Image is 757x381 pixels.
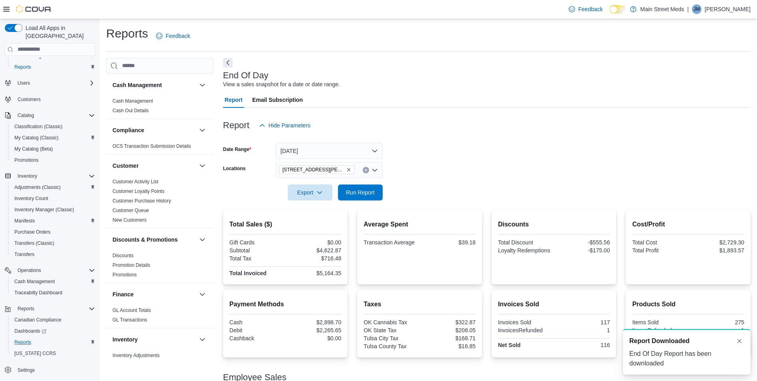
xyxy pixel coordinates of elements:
[113,317,147,323] a: GL Transactions
[223,165,246,172] label: Locations
[106,26,148,42] h1: Reports
[498,327,552,333] div: InvoicesRefunded
[293,185,328,200] span: Export
[555,319,610,325] div: 117
[113,272,137,278] span: Promotions
[113,290,134,298] h3: Finance
[11,122,66,131] a: Classification (Classic)
[692,4,702,14] div: Josh Mowery
[223,146,251,153] label: Date Range
[555,239,610,246] div: -$555.56
[690,239,744,246] div: $2,729.30
[14,95,44,104] a: Customers
[198,235,207,244] button: Discounts & Promotions
[11,183,64,192] a: Adjustments (Classic)
[14,78,33,88] button: Users
[113,262,150,268] span: Promotion Details
[11,238,95,248] span: Transfers (Classic)
[14,304,95,314] span: Reports
[8,314,98,325] button: Canadian Compliance
[229,327,284,333] div: Debit
[229,300,342,309] h2: Payment Methods
[22,24,95,40] span: Load All Apps in [GEOGRAPHIC_DATA]
[11,337,95,347] span: Reports
[364,319,418,325] div: OK Cannabis Tax
[8,325,98,337] a: Dashboards
[629,336,690,346] span: Report Downloaded
[421,335,476,341] div: $168.71
[687,4,689,14] p: |
[8,226,98,238] button: Purchase Orders
[11,315,95,325] span: Canadian Compliance
[14,146,53,152] span: My Catalog (Beta)
[421,319,476,325] div: $322.87
[113,126,196,134] button: Compliance
[8,132,98,143] button: My Catalog (Classic)
[287,319,341,325] div: $2,898.70
[113,253,134,258] a: Discounts
[11,122,95,131] span: Classification (Classic)
[153,28,193,44] a: Feedback
[14,206,74,213] span: Inventory Manager (Classic)
[11,277,95,286] span: Cash Management
[106,251,213,283] div: Discounts & Promotions
[14,304,38,314] button: Reports
[113,198,171,204] a: Customer Purchase History
[113,81,162,89] h3: Cash Management
[640,4,684,14] p: Main Street Meds
[18,173,37,179] span: Inventory
[694,4,700,14] span: JM
[11,315,65,325] a: Canadian Compliance
[14,218,35,224] span: Manifests
[106,141,213,154] div: Compliance
[18,306,34,312] span: Reports
[2,93,98,105] button: Customers
[276,143,383,159] button: [DATE]
[498,342,521,348] strong: Net Sold
[14,94,95,104] span: Customers
[8,348,98,359] button: [US_STATE] CCRS
[14,317,61,323] span: Canadian Compliance
[632,220,744,229] h2: Cost/Profit
[223,80,340,89] div: View a sales snapshot for a date or date range.
[8,155,98,166] button: Promotions
[18,96,41,103] span: Customers
[11,349,59,358] a: [US_STATE] CCRS
[11,155,95,165] span: Promotions
[113,179,158,185] span: Customer Activity List
[14,157,39,163] span: Promotions
[11,250,38,259] a: Transfers
[555,342,610,348] div: 116
[229,220,342,229] h2: Total Sales ($)
[346,167,351,172] button: Remove 4555 S Mingo Rd from selection in this group
[8,238,98,249] button: Transfers (Classic)
[14,111,95,120] span: Catalog
[364,239,418,246] div: Transaction Average
[11,326,49,336] a: Dashboards
[113,126,144,134] h3: Compliance
[11,277,58,286] a: Cash Management
[364,300,476,309] h2: Taxes
[229,335,284,341] div: Cashback
[14,229,51,235] span: Purchase Orders
[2,171,98,182] button: Inventory
[11,216,95,226] span: Manifests
[14,64,31,70] span: Reports
[229,255,284,262] div: Total Tax
[14,240,54,246] span: Transfers (Classic)
[705,4,751,14] p: [PERSON_NAME]
[11,205,77,214] a: Inventory Manager (Classic)
[14,339,31,345] span: Reports
[113,352,160,359] span: Inventory Adjustments
[287,255,341,262] div: $716.48
[8,193,98,204] button: Inventory Count
[498,220,610,229] h2: Discounts
[287,247,341,254] div: $4,622.87
[690,247,744,254] div: $1,893.57
[113,272,137,278] a: Promotions
[8,204,98,215] button: Inventory Manager (Classic)
[283,166,345,174] span: [STREET_ADDRESS][PERSON_NAME]
[113,98,153,104] span: Cash Management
